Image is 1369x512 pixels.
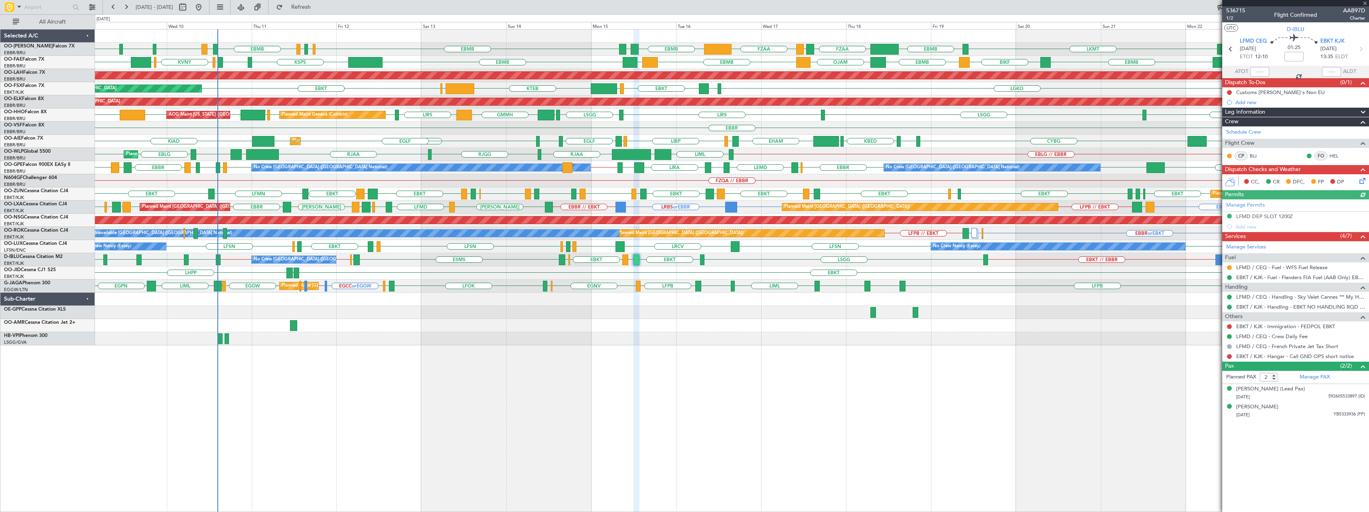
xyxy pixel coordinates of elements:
[1225,232,1246,241] span: Services
[4,260,24,266] a: EBKT/KJK
[4,168,26,174] a: EBBR/BRU
[1236,333,1308,340] a: LFMD / CEQ - Crew Daily Fee
[1314,152,1328,160] div: FO
[1288,44,1300,52] span: 01:25
[4,274,24,280] a: EBKT/KJK
[4,281,50,286] a: G-JAGAPhenom 300
[1340,232,1352,240] span: (4/7)
[136,4,173,11] span: [DATE] - [DATE]
[4,320,75,325] a: OO-AMRCessna Citation Jet 2+
[1343,68,1356,76] span: ALDT
[292,135,418,147] div: Planned Maint [GEOGRAPHIC_DATA] ([GEOGRAPHIC_DATA])
[4,215,68,220] a: OO-NSGCessna Citation CJ4
[1236,303,1365,310] a: EBKT / KJK - Handling - EBKT NO HANDLING RQD FOR CJ
[4,208,24,214] a: EBKT/KJK
[931,22,1016,29] div: Fri 19
[167,22,252,29] div: Wed 10
[4,83,44,88] a: OO-FSXFalcon 7X
[1236,274,1365,281] a: EBKT / KJK - Fuel - Flanders FIA Fuel (AAB Only) EBKT / KJK
[1300,373,1330,381] a: Manage PAX
[4,83,22,88] span: OO-FSX
[142,201,286,213] div: Planned Maint [GEOGRAPHIC_DATA] ([GEOGRAPHIC_DATA] National)
[676,22,761,29] div: Tue 16
[1251,178,1260,186] span: CC,
[4,202,67,207] a: OO-LXACessna Citation CJ4
[618,227,744,239] div: Planned Maint [GEOGRAPHIC_DATA] ([GEOGRAPHIC_DATA])
[1255,53,1268,61] span: 12:10
[1343,15,1365,22] span: Charter
[4,339,27,345] a: LSGG/GVA
[4,162,70,167] a: OO-GPEFalcon 900EX EASy II
[1273,178,1280,186] span: CR
[1236,89,1325,96] div: Customs [PERSON_NAME]'s Non EU
[1225,78,1265,87] span: Dispatch To-Dos
[4,142,26,148] a: EBBR/BRU
[1318,178,1324,186] span: FP
[84,227,232,239] div: A/C Unavailable [GEOGRAPHIC_DATA] ([GEOGRAPHIC_DATA] National)
[336,22,421,29] div: Fri 12
[1225,165,1301,174] span: Dispatch Checks and Weather
[1226,6,1245,15] span: 536715
[4,149,51,154] a: OO-WLPGlobal 5500
[1320,53,1333,61] span: 13:35
[4,254,63,259] a: D-IBLUCessna Citation M2
[1240,37,1267,45] span: LFMD CEQ
[254,254,387,266] div: No Crew [GEOGRAPHIC_DATA] ([GEOGRAPHIC_DATA] National)
[4,307,22,312] span: OE-GPP
[1333,411,1365,418] span: YB5333936 (PP)
[4,268,21,272] span: OO-JID
[4,268,56,272] a: OO-JIDCessna CJ1 525
[1328,393,1365,400] span: 592605533897 (ID)
[4,181,26,187] a: EBBR/BRU
[4,307,66,312] a: OE-GPPCessna Citation XLS
[284,4,318,10] span: Refresh
[1226,243,1266,251] a: Manage Services
[4,70,45,75] a: OO-LAHFalcon 7X
[82,22,167,29] div: Tue 9
[1225,108,1265,117] span: Leg Information
[1225,117,1239,126] span: Crew
[4,162,23,167] span: OO-GPE
[1235,152,1248,160] div: CP
[4,123,44,128] a: OO-VSFFalcon 8X
[4,281,22,286] span: G-JAGA
[1330,152,1347,160] a: HEL
[4,123,22,128] span: OO-VSF
[1236,353,1354,360] a: EBKT / KJK - Hangar - Call GND OPS short notice
[4,247,26,253] a: LFSN/ENC
[4,44,53,49] span: OO-[PERSON_NAME]
[252,22,337,29] div: Thu 11
[282,109,347,121] div: Planned Maint Geneva (Cointrin)
[1226,15,1245,22] span: 1/2
[421,22,506,29] div: Sat 13
[1236,293,1365,300] a: LFMD / CEQ - Handling - Sky Valet Cannes ** My Handling**LFMD / CEQ
[4,215,24,220] span: OO-NSG
[1343,6,1365,15] span: AAB97D
[1186,22,1270,29] div: Mon 22
[9,16,87,28] button: All Aircraft
[4,228,68,233] a: OO-ROKCessna Citation CJ4
[4,195,24,201] a: EBKT/KJK
[1236,403,1278,411] div: [PERSON_NAME]
[4,221,24,227] a: EBKT/KJK
[4,320,25,325] span: OO-AMR
[4,254,20,259] span: D-IBLU
[4,241,67,246] a: OO-LUXCessna Citation CJ4
[4,234,24,240] a: EBKT/KJK
[1235,68,1248,76] span: ATOT
[1236,412,1250,418] span: [DATE]
[1236,264,1328,271] a: LFMD / CEQ - Fuel - WFS Fuel Release
[591,22,676,29] div: Mon 15
[1235,99,1365,106] div: Add new
[1101,22,1186,29] div: Sun 21
[1236,343,1338,350] a: LFMD / CEQ - French Private Jet Tax Short
[169,109,265,121] div: AOG Maint [US_STATE] ([GEOGRAPHIC_DATA])
[97,16,110,23] div: [DATE]
[4,57,22,62] span: OO-FAE
[886,161,1020,173] div: No Crew [GEOGRAPHIC_DATA] ([GEOGRAPHIC_DATA] National)
[1236,323,1335,330] a: EBKT / KJK - Immigration - FEDPOL EBKT
[4,129,26,135] a: EBBR/BRU
[4,136,21,141] span: OO-AIE
[1224,24,1238,32] button: UTC
[4,189,24,193] span: OO-ZUN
